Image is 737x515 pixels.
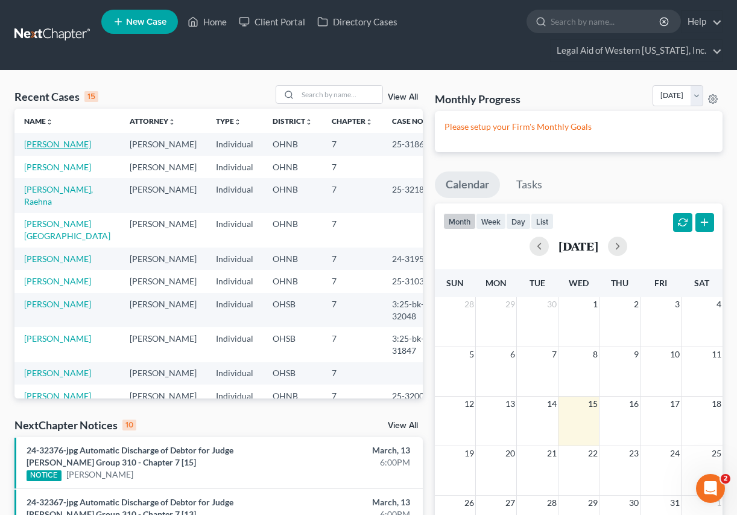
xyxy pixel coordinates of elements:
span: Sat [694,278,709,288]
div: 15 [84,91,98,102]
span: 28 [546,496,558,510]
div: 10 [122,420,136,430]
input: Search by name... [551,10,661,33]
span: 20 [504,446,516,461]
td: [PERSON_NAME] [120,385,206,407]
td: OHNB [263,178,322,213]
a: Directory Cases [311,11,403,33]
td: OHSB [263,362,322,385]
div: March, 13 [291,444,411,456]
td: Individual [206,270,263,292]
span: 1 [592,297,599,312]
i: unfold_more [46,118,53,126]
iframe: Intercom live chat [696,474,725,503]
td: OHNB [263,156,322,178]
a: Home [182,11,233,33]
a: [PERSON_NAME] [66,469,133,481]
span: 14 [546,397,558,411]
span: Sun [446,278,464,288]
p: Please setup your Firm's Monthly Goals [444,121,713,133]
button: list [531,213,554,229]
span: 16 [628,397,640,411]
span: 5 [468,347,475,362]
a: Calendar [435,171,500,198]
td: 3:25-bk-32048 [382,293,440,327]
td: [PERSON_NAME] [120,156,206,178]
a: Client Portal [233,11,311,33]
span: 30 [628,496,640,510]
a: View All [388,421,418,430]
span: 8 [592,347,599,362]
div: Recent Cases [14,89,98,104]
span: 30 [546,297,558,312]
a: [PERSON_NAME] [24,299,91,309]
span: Wed [569,278,589,288]
td: 7 [322,178,382,213]
a: Chapterunfold_more [332,117,373,126]
span: 25 [710,446,723,461]
a: Typeunfold_more [216,117,241,126]
span: 17 [669,397,681,411]
span: 12 [463,397,475,411]
span: 24 [669,446,681,461]
td: [PERSON_NAME] [120,362,206,385]
td: Individual [206,248,263,270]
td: OHNB [263,270,322,292]
span: 6 [509,347,516,362]
td: 3:25-bk-31847 [382,327,440,362]
td: OHNB [263,213,322,248]
td: Individual [206,385,263,407]
td: 25-32004 [382,385,440,407]
span: New Case [126,18,166,27]
td: OHNB [263,248,322,270]
td: 7 [322,327,382,362]
span: Thu [611,278,628,288]
td: OHSB [263,293,322,327]
a: [PERSON_NAME], Raehna [24,184,93,206]
td: 7 [322,362,382,385]
span: 4 [715,297,723,312]
td: 25-32188 [382,178,440,213]
span: 3 [674,297,681,312]
td: 7 [322,248,382,270]
div: March, 13 [291,496,411,508]
span: 29 [587,496,599,510]
span: 22 [587,446,599,461]
span: 11 [710,347,723,362]
td: 7 [322,156,382,178]
td: Individual [206,293,263,327]
td: 7 [322,385,382,407]
td: OHNB [263,385,322,407]
td: [PERSON_NAME] [120,248,206,270]
a: View All [388,93,418,101]
td: Individual [206,213,263,248]
i: unfold_more [305,118,312,126]
a: Districtunfold_more [273,117,312,126]
span: 26 [463,496,475,510]
span: 9 [633,347,640,362]
a: Nameunfold_more [24,117,53,126]
div: NOTICE [27,470,62,481]
td: 25-31030 [382,270,440,292]
span: 2 [633,297,640,312]
h2: [DATE] [558,240,598,252]
td: Individual [206,133,263,155]
span: 28 [463,297,475,312]
span: 21 [546,446,558,461]
span: 7 [551,347,558,362]
span: 23 [628,446,640,461]
button: day [506,213,531,229]
span: 13 [504,397,516,411]
td: 7 [322,133,382,155]
a: [PERSON_NAME] [24,276,91,286]
div: 6:00PM [291,456,411,469]
a: 24-32376-jpg Automatic Discharge of Debtor for Judge [PERSON_NAME] Group 310 - Chapter 7 [15] [27,445,233,467]
span: 31 [669,496,681,510]
td: [PERSON_NAME] [120,327,206,362]
span: 27 [504,496,516,510]
a: [PERSON_NAME][GEOGRAPHIC_DATA] [24,219,110,241]
span: Mon [486,278,507,288]
td: [PERSON_NAME] [120,178,206,213]
a: [PERSON_NAME] [24,368,91,378]
span: Fri [654,278,667,288]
